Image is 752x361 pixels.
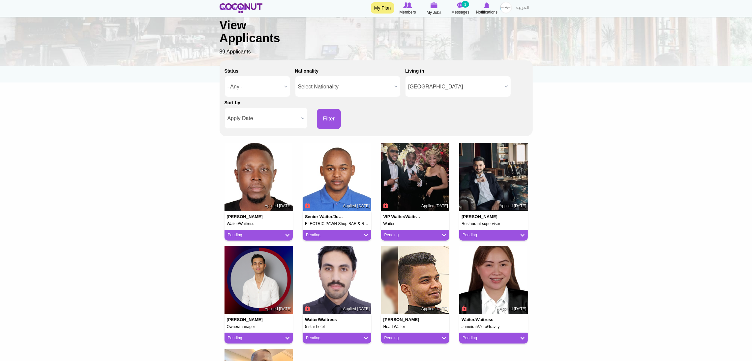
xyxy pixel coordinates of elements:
[227,108,299,129] span: Apply Date
[383,317,422,322] h4: [PERSON_NAME]
[463,232,525,238] a: Pending
[457,2,464,8] img: Messages
[227,325,291,329] h5: Owner/manager
[225,246,293,314] img: younes ouagari's picture
[227,317,265,322] h4: [PERSON_NAME]
[395,2,421,16] a: Browse Members Members
[306,335,368,341] a: Pending
[405,68,424,74] label: Living in
[228,335,290,341] a: Pending
[227,222,291,226] h5: Waiter/Waitress
[306,232,368,238] a: Pending
[383,214,422,219] h4: VIP Waiter/Waitress
[462,1,469,8] small: 1
[220,5,247,11] a: Back to Job
[305,317,343,322] h4: Waiter/Waitress
[228,232,290,238] a: Pending
[220,5,533,56] div: 89 Applicants
[431,2,438,8] img: My Jobs
[382,202,388,209] span: Connect to Unlock the Profile
[513,2,533,15] a: العربية
[225,68,239,74] label: Status
[384,335,446,341] a: Pending
[484,2,490,8] img: Notifications
[403,2,412,8] img: Browse Members
[220,19,302,45] h1: View Applicants
[383,325,447,329] h5: Head Waiter
[227,76,282,97] span: - Any -
[463,335,525,341] a: Pending
[384,232,446,238] a: Pending
[408,76,502,97] span: [GEOGRAPHIC_DATA]
[474,2,500,16] a: Notifications Notifications
[381,143,450,212] img: Karim Byaruhanga's picture
[371,2,394,14] a: My Plan
[462,325,526,329] h5: Jumeirah/ZeroGravity
[303,143,371,212] img: john mulwa's picture
[305,325,369,329] h5: 5-star hotel
[220,3,263,13] img: Home
[295,68,319,74] label: Nationality
[461,305,466,312] span: Connect to Unlock the Profile
[462,222,526,226] h5: Restaurant supervisor
[304,202,310,209] span: Connect to Unlock the Profile
[459,143,528,212] img: Moazam Saleem's picture
[305,214,343,219] h4: Senior waiter/junior bartender/barista
[421,2,447,16] a: My Jobs My Jobs
[459,246,528,314] img: Leah Mae Witara's picture
[462,317,500,322] h4: Waiter/Waitress
[225,143,293,212] img: Innocent Kebane's picture
[447,2,474,16] a: Messages Messages 1
[298,76,392,97] span: Select Nationality
[304,305,310,312] span: Connect to Unlock the Profile
[305,222,369,226] h5: ELECTRIC PAWN Shop BAR & RESTAURANT
[317,109,341,129] button: Filter
[383,222,447,226] h5: Waiter
[462,214,500,219] h4: [PERSON_NAME]
[225,99,240,106] label: Sort by
[303,246,371,314] img: Mahmoud Chennoune's picture
[381,246,450,314] img: Sudhanshu Ranjan's picture
[227,214,265,219] h4: [PERSON_NAME]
